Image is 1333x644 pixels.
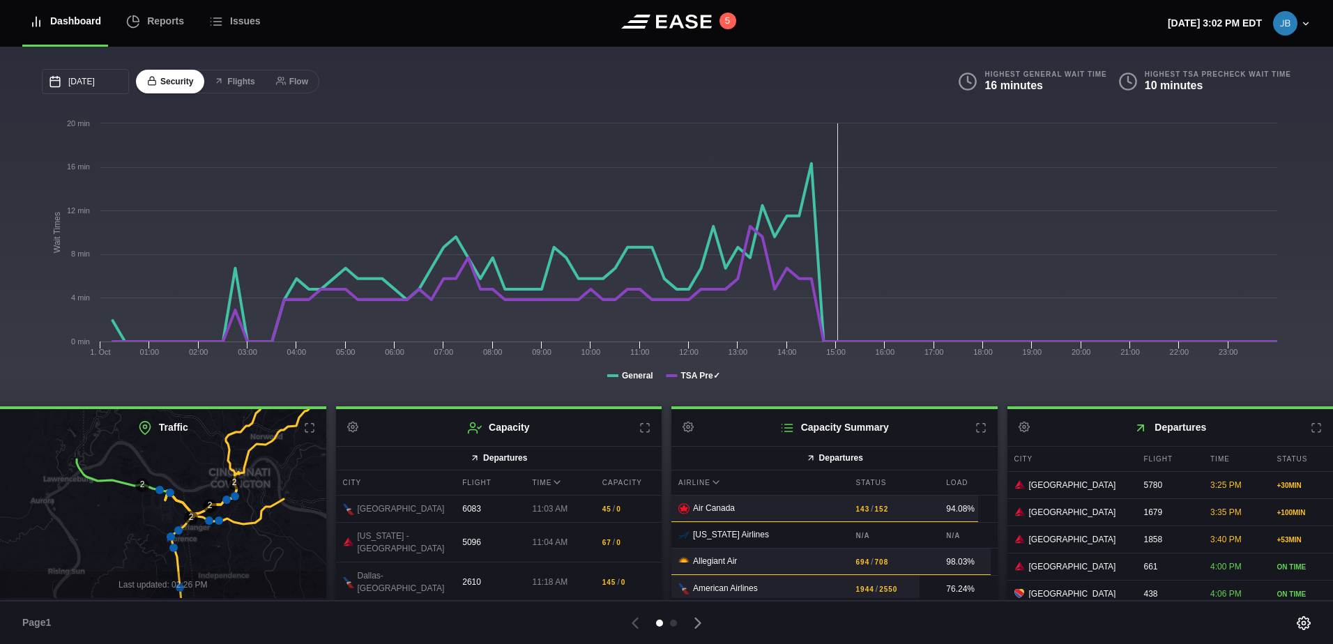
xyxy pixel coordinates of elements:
text: 22:00 [1170,348,1189,356]
span: Air Canada [693,503,735,513]
div: 438 [1137,581,1201,607]
span: 4:06 PM [1210,589,1242,599]
text: 21:00 [1120,348,1140,356]
div: + 53 MIN [1277,535,1327,545]
text: 09:00 [532,348,551,356]
text: 12:00 [679,348,699,356]
div: 2 [184,511,198,525]
div: Flight [455,470,521,495]
span: [GEOGRAPHIC_DATA] [358,503,445,515]
tspan: 1. Oct [90,348,110,356]
button: Flow [265,70,319,94]
text: 04:00 [287,348,307,356]
button: Flights [203,70,266,94]
span: 11:04 AM [532,537,568,547]
text: 05:00 [336,348,356,356]
tspan: 16 min [67,162,90,171]
div: 76.24% [946,583,990,595]
div: Flight [1137,447,1201,471]
b: 45 [602,504,611,514]
span: / [613,503,615,515]
h2: Capacity Summary [671,409,998,446]
text: 19:00 [1023,348,1042,356]
span: / [871,555,873,568]
tspan: 4 min [71,293,90,302]
b: 16 minutes [984,79,1043,91]
span: Allegiant Air [693,556,737,566]
text: 10:00 [581,348,601,356]
tspan: 0 min [71,337,90,346]
img: be0d2eec6ce3591e16d61ee7af4da0ae [1273,11,1297,36]
text: 15:00 [826,348,846,356]
b: N/A [946,530,990,541]
div: 2610 [455,569,521,595]
button: 5 [719,13,736,29]
div: 2 [203,499,217,513]
text: 01:00 [140,348,160,356]
div: City [336,470,452,495]
span: Dallas-[GEOGRAPHIC_DATA] [358,569,445,595]
input: mm/dd/yyyy [42,69,129,94]
div: Airline [671,470,846,495]
text: 08:00 [483,348,503,356]
tspan: TSA Pre✓ [680,371,719,381]
span: 4:00 PM [1210,562,1242,572]
div: Time [525,470,591,495]
b: 145 [602,577,616,588]
span: 3:35 PM [1210,507,1242,517]
div: Load [939,470,997,495]
div: + 30 MIN [1277,480,1327,491]
div: + 100 MIN [1277,507,1327,518]
button: Security [136,70,204,94]
b: 708 [875,557,889,567]
div: Status [849,470,936,495]
div: ON TIME [1277,589,1327,599]
tspan: Wait Times [52,212,62,253]
div: 1679 [1137,499,1201,526]
tspan: 8 min [71,250,90,258]
text: 13:00 [729,348,748,356]
text: 03:00 [238,348,257,356]
b: 0 [616,504,621,514]
b: N/A [856,530,929,541]
span: / [617,576,619,588]
span: 3:40 PM [1210,535,1242,544]
text: 20:00 [1072,348,1091,356]
b: 2550 [879,584,897,595]
span: [GEOGRAPHIC_DATA] [1029,560,1116,573]
div: 6083 [455,496,521,522]
b: 694 [856,557,870,567]
button: Departures [336,446,662,470]
div: 94.08% [946,503,990,515]
div: 2 [135,478,149,492]
span: Page 1 [22,615,57,630]
text: 17:00 [924,348,944,356]
span: [GEOGRAPHIC_DATA] [1029,533,1116,546]
button: Departures [671,446,998,470]
b: 10 minutes [1145,79,1203,91]
div: City [1007,447,1134,471]
text: 16:00 [876,348,895,356]
div: Time [1203,447,1267,471]
text: 02:00 [189,348,208,356]
b: 0 [621,577,626,588]
div: 98.03% [946,555,990,568]
span: American Airlines [693,583,758,593]
span: / [876,583,878,595]
span: [GEOGRAPHIC_DATA] [1029,506,1116,519]
b: Highest TSA PreCheck Wait Time [1145,70,1291,79]
text: 11:00 [630,348,650,356]
b: 1944 [856,584,874,595]
div: ON TIME [1277,562,1327,572]
span: 11:03 AM [532,504,568,514]
b: 0 [616,537,621,548]
span: 3:25 PM [1210,480,1242,490]
h2: Capacity [336,409,662,446]
span: [US_STATE] Airlines [693,530,769,539]
text: 07:00 [434,348,454,356]
span: 11:18 AM [532,577,568,587]
div: 2 [227,476,241,490]
div: 1858 [1137,526,1201,553]
tspan: 12 min [67,206,90,215]
text: 14:00 [777,348,797,356]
